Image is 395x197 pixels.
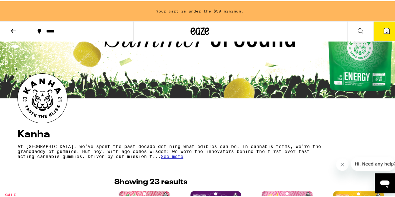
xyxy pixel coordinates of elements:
iframe: Message from company [351,156,395,170]
h4: Kanha [17,128,382,138]
span: 2 [386,28,388,32]
iframe: Close message [336,157,348,170]
span: See more [161,153,183,158]
span: Hi. Need any help? [4,4,45,9]
p: Showing 23 results [114,176,187,186]
iframe: Button to launch messaging window [375,172,395,192]
img: Kanha logo [18,72,67,122]
legend: Sale [5,191,16,196]
p: At [GEOGRAPHIC_DATA], we’ve spent the past decade defining what edibles can be. In cannabis terms... [17,143,327,158]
